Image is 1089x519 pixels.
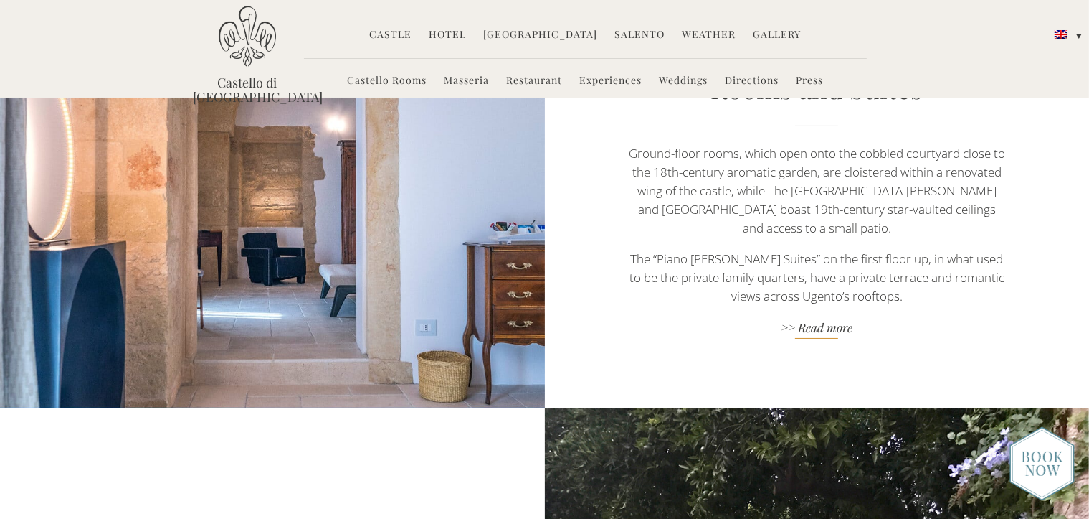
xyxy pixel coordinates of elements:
a: >> Read more [626,319,1007,339]
a: Castello di [GEOGRAPHIC_DATA] [194,75,301,104]
a: Restaurant [506,73,562,90]
a: Castello Rooms [347,73,427,90]
img: new-booknow.png [1009,426,1075,501]
a: Directions [725,73,779,90]
p: The “Piano [PERSON_NAME] Suites” on the first floor up, in what used to be the private family qua... [626,250,1007,306]
a: Weather [682,27,736,44]
a: Rooms and Suites [710,70,923,106]
a: Castle [369,27,412,44]
a: Weddings [659,73,708,90]
a: Masseria [444,73,489,90]
a: Gallery [753,27,801,44]
a: [GEOGRAPHIC_DATA] [483,27,597,44]
a: Experiences [579,73,642,90]
a: Press [796,73,823,90]
a: Hotel [429,27,466,44]
img: English [1055,30,1067,39]
p: Ground-floor rooms, which open onto the cobbled courtyard close to the 18th-century aromatic gard... [626,144,1007,238]
img: Castello di Ugento [219,6,276,67]
a: Salento [614,27,665,44]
